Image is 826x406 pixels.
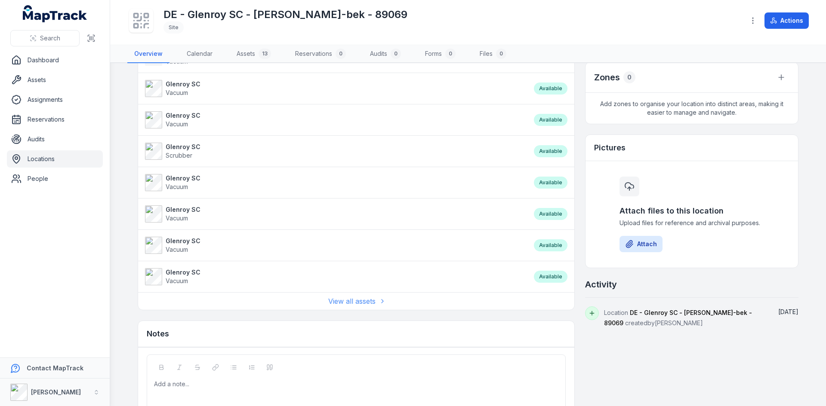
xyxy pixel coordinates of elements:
[764,12,809,29] button: Actions
[445,49,456,59] div: 0
[166,277,188,284] span: Vacuum
[619,236,663,252] button: Attach
[166,174,200,183] strong: Glenroy SC
[166,205,200,214] strong: Glenroy SC
[166,214,188,222] span: Vacuum
[7,150,103,168] a: Locations
[163,21,184,34] div: Site
[534,239,567,251] div: Available
[534,145,567,157] div: Available
[145,205,525,223] a: Glenroy SCVacuum
[7,91,103,108] a: Assignments
[619,219,764,227] span: Upload files for reference and archival purposes.
[594,142,626,154] h3: Pictures
[623,71,635,83] div: 0
[534,82,567,95] div: Available
[496,49,506,59] div: 0
[23,5,87,22] a: MapTrack
[27,364,83,372] strong: Contact MapTrack
[127,45,170,63] a: Overview
[534,177,567,189] div: Available
[328,296,384,306] a: View all assets
[166,111,200,120] strong: Glenroy SC
[10,30,80,46] button: Search
[166,89,188,96] span: Vacuum
[166,143,200,151] strong: Glenroy SC
[585,278,617,290] h2: Activity
[166,152,192,159] span: Scrubber
[473,45,513,63] a: Files0
[418,45,462,63] a: Forms0
[145,268,525,285] a: Glenroy SCVacuum
[180,45,219,63] a: Calendar
[166,80,200,89] strong: Glenroy SC
[604,309,752,327] span: DE - Glenroy SC - [PERSON_NAME]-bek - 89069
[147,328,169,340] h3: Notes
[7,71,103,89] a: Assets
[259,49,271,59] div: 13
[534,271,567,283] div: Available
[7,170,103,187] a: People
[363,45,408,63] a: Audits0
[594,71,620,83] h2: Zones
[604,309,752,327] span: Location created by [PERSON_NAME]
[7,52,103,69] a: Dashboard
[166,268,200,277] strong: Glenroy SC
[166,246,188,253] span: Vacuum
[391,49,401,59] div: 0
[230,45,278,63] a: Assets13
[166,183,188,190] span: Vacuum
[40,34,60,43] span: Search
[778,308,798,315] time: 1/7/2025, 4:23:41 PM
[145,174,525,191] a: Glenroy SCVacuum
[166,120,188,128] span: Vacuum
[145,80,525,97] a: Glenroy SCVacuum
[534,208,567,220] div: Available
[145,143,525,160] a: Glenroy SCScrubber
[166,237,200,245] strong: Glenroy SC
[778,308,798,315] span: [DATE]
[7,131,103,148] a: Audits
[31,388,81,396] strong: [PERSON_NAME]
[7,111,103,128] a: Reservations
[288,45,353,63] a: Reservations0
[534,114,567,126] div: Available
[163,8,407,21] h1: DE - Glenroy SC - [PERSON_NAME]-bek - 89069
[619,205,764,217] h3: Attach files to this location
[336,49,346,59] div: 0
[145,111,525,128] a: Glenroy SCVacuum
[586,93,798,124] span: Add zones to organise your location into distinct areas, making it easier to manage and navigate.
[145,237,525,254] a: Glenroy SCVacuum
